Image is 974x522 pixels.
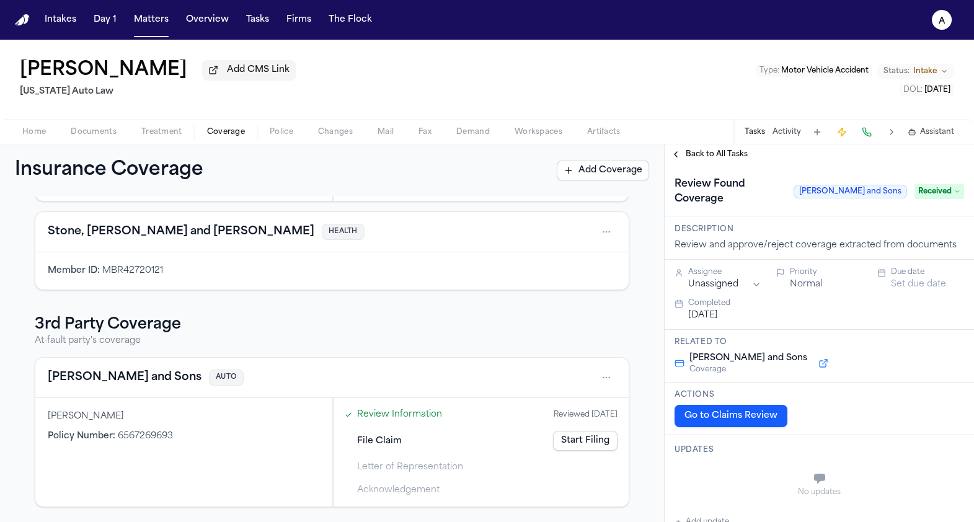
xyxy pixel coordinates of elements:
button: Add Task [808,123,826,141]
span: Workspaces [515,127,562,137]
span: Back to All Tasks [686,149,748,159]
button: Open actions [596,222,616,242]
span: Acknowledgement [357,484,440,497]
span: Coverage [689,365,807,374]
span: Type : [759,67,779,74]
button: Go to Claims Review [675,405,787,427]
div: Steps [340,404,623,500]
span: Mail [378,127,394,137]
button: Change status from Intake [877,64,954,79]
button: Tasks [241,9,274,31]
h3: Related to [675,337,964,347]
span: 6567269693 [118,431,173,441]
button: Edit Type: Motor Vehicle Accident [756,64,872,77]
button: The Flock [324,9,377,31]
span: MBR42720121 [102,266,163,275]
span: Motor Vehicle Accident [781,67,869,74]
div: [PERSON_NAME] [48,410,320,423]
span: Add CMS Link [227,64,290,76]
h1: Insurance Coverage [15,159,231,182]
div: No updates [675,487,964,497]
h3: 3rd Party Coverage [35,315,629,335]
span: [DATE] [924,86,950,94]
a: Home [15,14,30,26]
button: Matters [129,9,174,31]
div: Due date [891,267,964,277]
button: Day 1 [89,9,122,31]
span: Artifacts [587,127,621,137]
button: Assistant [908,127,954,137]
h3: Updates [675,445,964,455]
h2: [US_STATE] Auto Law [20,84,296,99]
div: Claims filing progress [333,398,629,507]
span: Fax [418,127,432,137]
img: Finch Logo [15,14,30,26]
span: Police [270,127,293,137]
span: File Claim [357,435,402,448]
button: Make a Call [858,123,875,141]
button: Add CMS Link [202,60,296,80]
div: Completed [688,298,964,308]
span: Coverage [207,127,245,137]
span: AUTO [209,369,244,386]
p: At-fault party's coverage [35,335,629,347]
div: Assignee [688,267,761,277]
span: Policy Number : [48,431,115,441]
button: Edit matter name [20,60,187,82]
span: Assistant [920,127,954,137]
span: Member ID : [48,266,100,275]
button: Firms [281,9,316,31]
span: Intake [913,66,937,76]
span: Received [914,184,964,199]
button: Create Immediate Task [833,123,851,141]
a: Open Review Information [357,408,442,421]
div: Review and approve/reject coverage extracted from documents [675,239,964,252]
h1: [PERSON_NAME] [20,60,187,82]
button: Open actions [596,368,616,387]
div: Priority [790,267,863,277]
button: Tasks [745,127,765,137]
span: Home [22,127,46,137]
span: DOL : [903,86,923,94]
span: Changes [318,127,353,137]
span: [PERSON_NAME] and Sons [794,185,907,198]
h1: Review Found Coverage [670,174,789,209]
button: View coverage details [48,223,314,241]
button: Overview [181,9,234,31]
button: Intakes [40,9,81,31]
span: Documents [71,127,117,137]
button: Back to All Tasks [665,149,754,159]
span: Treatment [141,127,182,137]
h3: Description [675,224,964,234]
button: Normal [790,278,822,291]
a: Start Filing [553,431,618,451]
button: Add Coverage [557,161,649,180]
span: [PERSON_NAME] and Sons [689,352,807,365]
span: Letter of Representation [357,461,463,474]
button: View coverage details [48,369,201,386]
button: Edit DOL: 2012-10-19 [900,84,954,96]
div: Reviewed [DATE] [554,410,618,420]
button: Activity [773,127,801,137]
h3: Actions [675,390,964,400]
span: Demand [456,127,490,137]
span: HEALTH [322,224,365,241]
button: [DATE] [688,309,718,322]
button: Set due date [891,278,946,291]
span: Status: [883,66,910,76]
